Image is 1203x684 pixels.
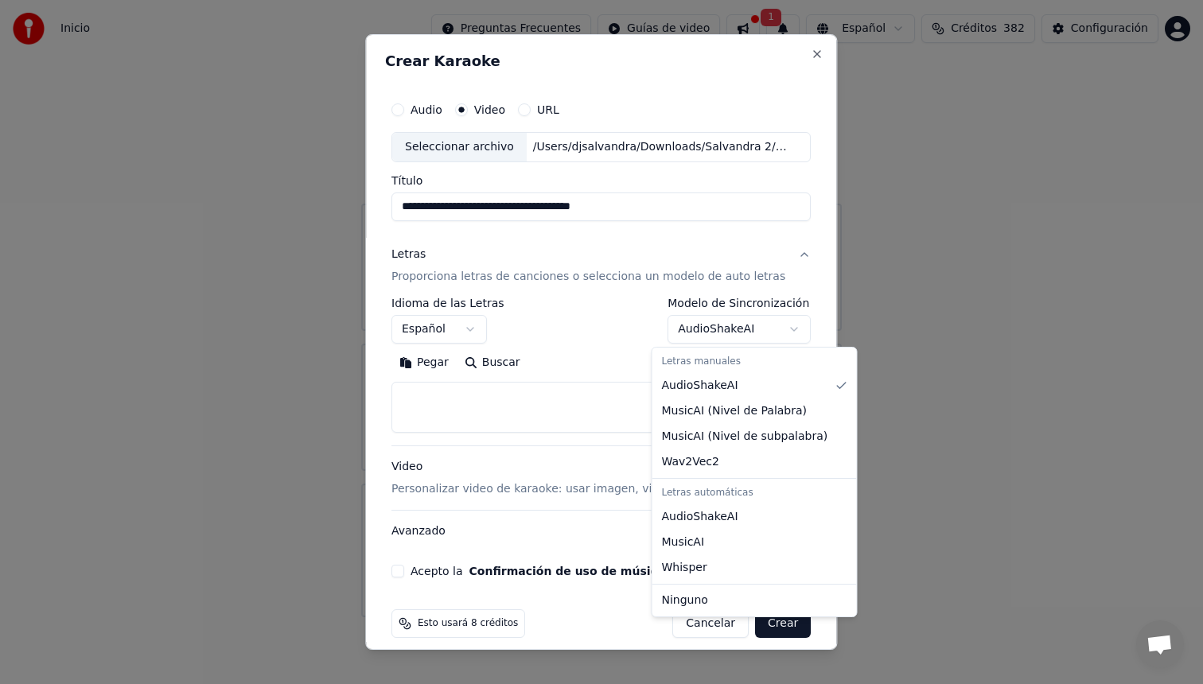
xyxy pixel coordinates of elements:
span: AudioShakeAI [662,509,738,525]
div: Letras automáticas [656,482,854,504]
span: MusicAI ( Nivel de Palabra ) [662,403,808,419]
span: MusicAI [662,534,705,550]
span: Ninguno [662,593,708,608]
span: Wav2Vec2 [662,454,719,470]
div: Letras manuales [656,351,854,373]
span: AudioShakeAI [662,378,738,394]
span: MusicAI ( Nivel de subpalabra ) [662,429,828,445]
span: Whisper [662,560,707,576]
